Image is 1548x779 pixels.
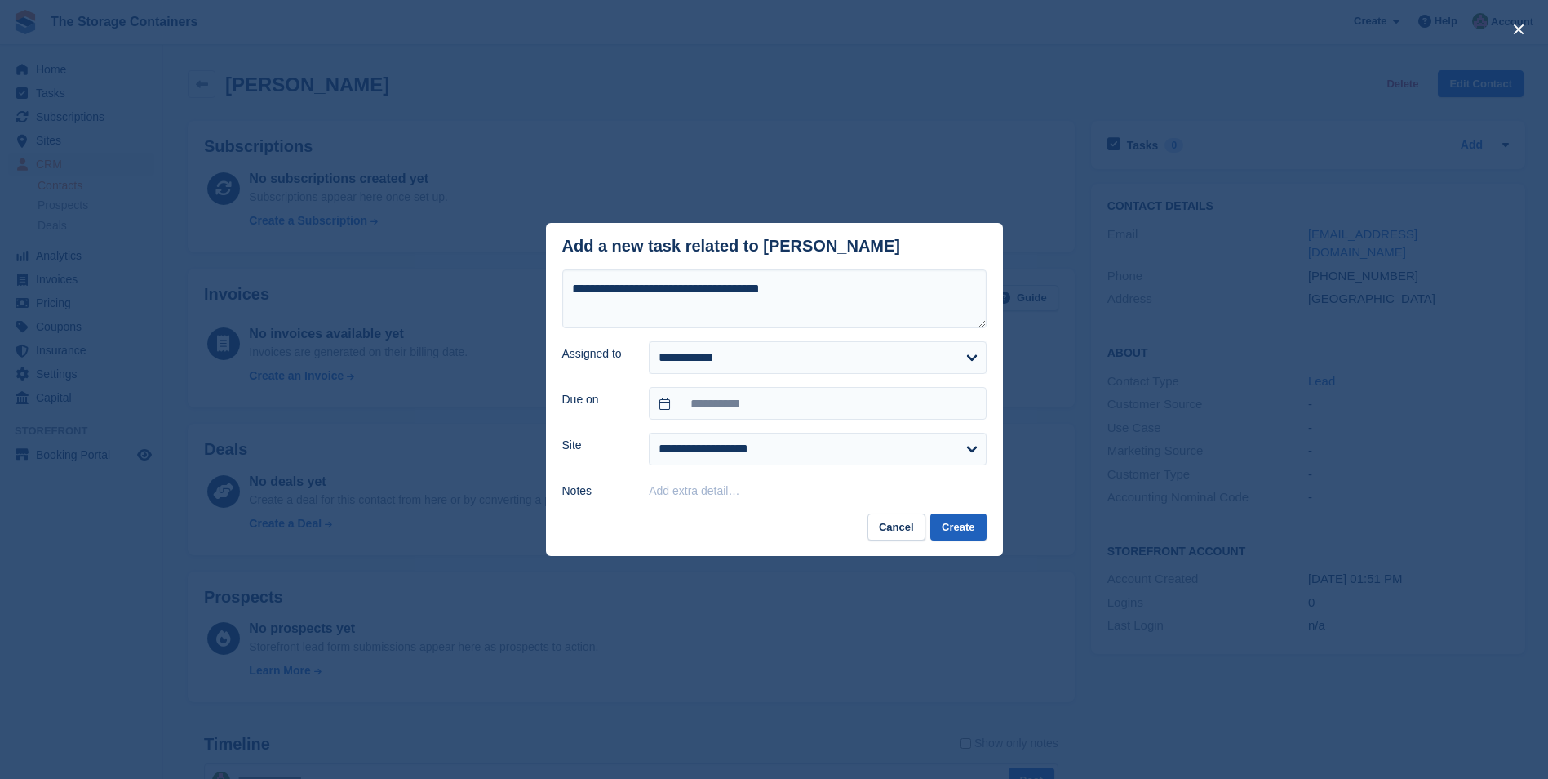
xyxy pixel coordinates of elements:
[562,437,630,454] label: Site
[867,514,925,541] button: Cancel
[562,345,630,363] label: Assigned to
[1506,16,1532,42] button: close
[649,484,739,497] button: Add extra detail…
[562,237,901,256] div: Add a new task related to [PERSON_NAME]
[930,514,986,541] button: Create
[562,391,630,408] label: Due on
[562,483,630,500] label: Notes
